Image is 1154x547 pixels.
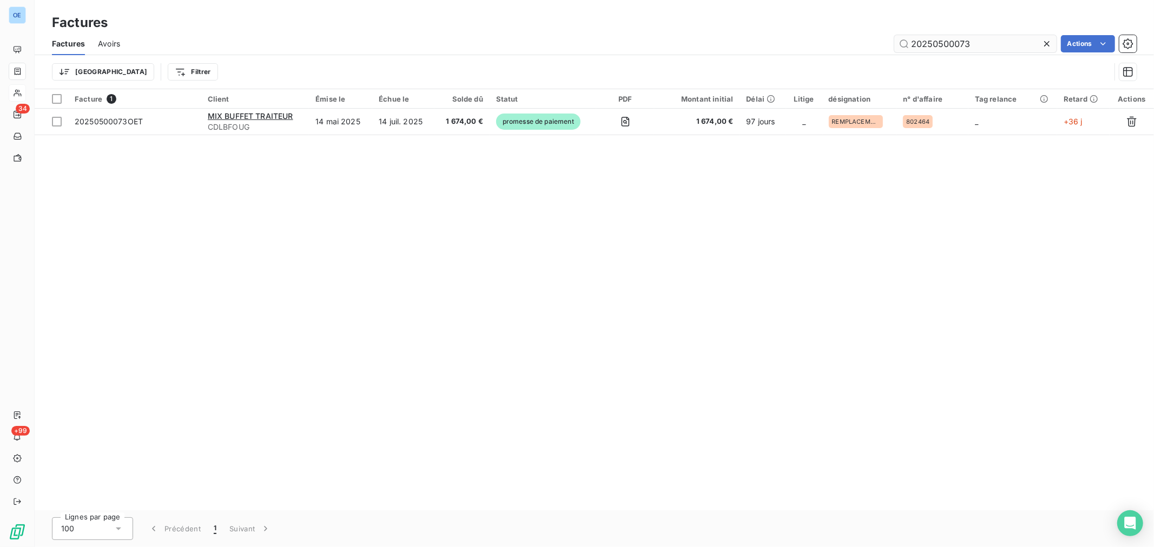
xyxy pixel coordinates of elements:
[61,523,74,534] span: 100
[315,95,366,103] div: Émise le
[894,35,1057,52] input: Rechercher
[1117,510,1143,536] div: Open Intercom Messenger
[1116,95,1148,103] div: Actions
[75,117,143,126] span: 20250500073OET
[661,116,733,127] span: 1 674,00 €
[832,118,880,125] span: REMPLACEMENT BAIE 2
[207,517,223,540] button: 1
[441,95,483,103] div: Solde dû
[208,122,303,132] span: CDLBFOUG
[52,63,154,81] button: [GEOGRAPHIC_DATA]
[309,109,372,135] td: 14 mai 2025
[1064,117,1083,126] span: +36 j
[441,116,483,127] span: 1 674,00 €
[1061,35,1115,52] button: Actions
[208,95,303,103] div: Client
[142,517,207,540] button: Précédent
[52,13,108,32] h3: Factures
[746,95,779,103] div: Délai
[75,95,102,103] span: Facture
[107,94,116,104] span: 1
[975,117,978,126] span: _
[11,426,30,436] span: +99
[379,95,428,103] div: Échue le
[802,117,806,126] span: _
[372,109,434,135] td: 14 juil. 2025
[603,95,648,103] div: PDF
[214,523,216,534] span: 1
[496,95,590,103] div: Statut
[829,95,891,103] div: désignation
[903,95,962,103] div: n° d'affaire
[9,523,26,541] img: Logo LeanPay
[740,109,786,135] td: 97 jours
[661,95,733,103] div: Montant initial
[16,104,30,114] span: 34
[9,6,26,24] div: OE
[975,95,1051,103] div: Tag relance
[52,38,85,49] span: Factures
[223,517,278,540] button: Suivant
[9,106,25,123] a: 34
[208,111,293,121] span: MIX BUFFET TRAITEUR
[98,38,120,49] span: Avoirs
[793,95,816,103] div: Litige
[1064,95,1103,103] div: Retard
[168,63,217,81] button: Filtrer
[496,114,581,130] span: promesse de paiement
[906,118,929,125] span: 802464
